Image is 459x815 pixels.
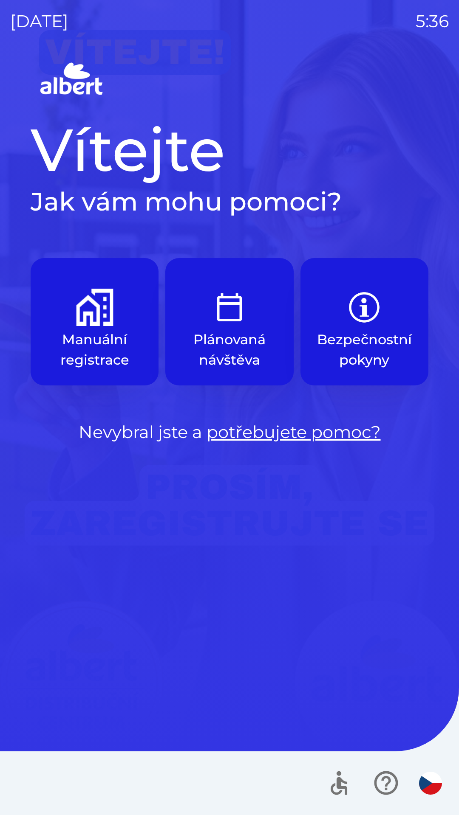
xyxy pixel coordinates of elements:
[10,8,68,34] p: [DATE]
[416,8,449,34] p: 5:36
[51,329,138,370] p: Manuální registrace
[186,329,273,370] p: Plánovaná návštěva
[419,772,442,795] img: cs flag
[31,114,428,186] h1: Vítejte
[300,258,428,385] button: Bezpečnostní pokyny
[31,419,428,445] p: Nevybral jste a
[207,422,381,442] a: potřebujete pomoc?
[31,258,159,385] button: Manuální registrace
[346,289,383,326] img: b85e123a-dd5f-4e82-bd26-90b222bbbbcf.png
[31,59,428,100] img: Logo
[211,289,248,326] img: e9efe3d3-6003-445a-8475-3fd9a2e5368f.png
[76,289,113,326] img: d73f94ca-8ab6-4a86-aa04-b3561b69ae4e.png
[31,186,428,217] h2: Jak vám mohu pomoci?
[317,329,412,370] p: Bezpečnostní pokyny
[165,258,293,385] button: Plánovaná návštěva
